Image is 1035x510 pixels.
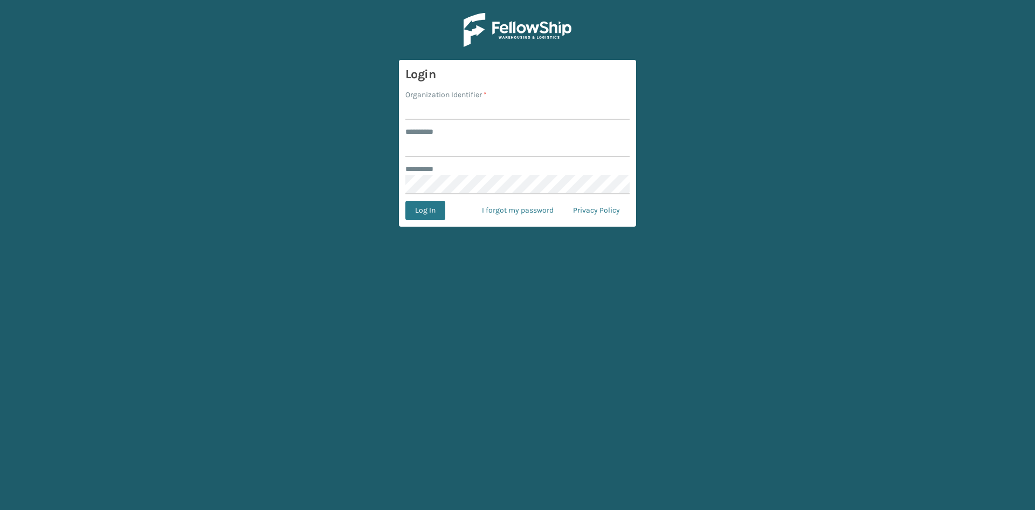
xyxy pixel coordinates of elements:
[464,13,571,47] img: Logo
[405,89,487,100] label: Organization Identifier
[405,66,630,83] h3: Login
[472,201,563,220] a: I forgot my password
[563,201,630,220] a: Privacy Policy
[405,201,445,220] button: Log In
